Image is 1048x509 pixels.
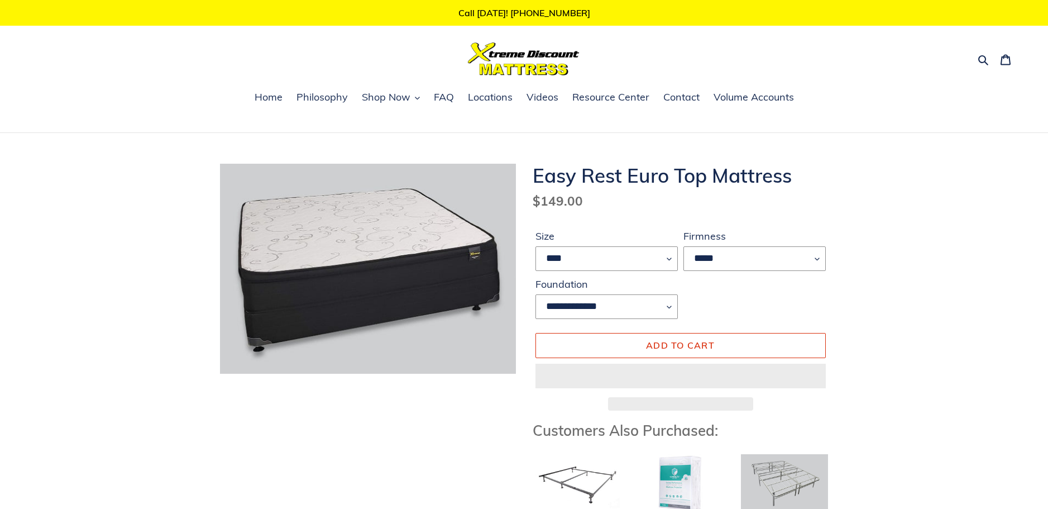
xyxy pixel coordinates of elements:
a: Volume Accounts [708,89,800,106]
span: Home [255,91,283,104]
button: Shop Now [356,89,425,106]
span: Videos [527,91,558,104]
a: Locations [462,89,518,106]
button: Add to cart [535,333,826,358]
span: Resource Center [572,91,649,104]
a: Home [249,89,288,106]
span: Shop Now [362,91,410,104]
label: Size [535,229,678,244]
a: FAQ [428,89,460,106]
span: Add to cart [646,340,715,351]
a: Videos [521,89,564,106]
span: $149.00 [533,193,583,209]
span: Contact [663,91,700,104]
span: Philosophy [296,91,348,104]
span: FAQ [434,91,454,104]
span: Locations [468,91,513,104]
img: Xtreme Discount Mattress [468,42,580,75]
img: Easy Rest Euro Top Mattress [220,164,516,374]
a: Resource Center [567,89,655,106]
span: Volume Accounts [714,91,794,104]
a: Contact [658,89,705,106]
label: Foundation [535,277,678,292]
label: Firmness [683,229,826,244]
h3: Customers Also Purchased: [533,422,829,439]
h1: Easy Rest Euro Top Mattress [533,164,829,187]
a: Philosophy [291,89,353,106]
